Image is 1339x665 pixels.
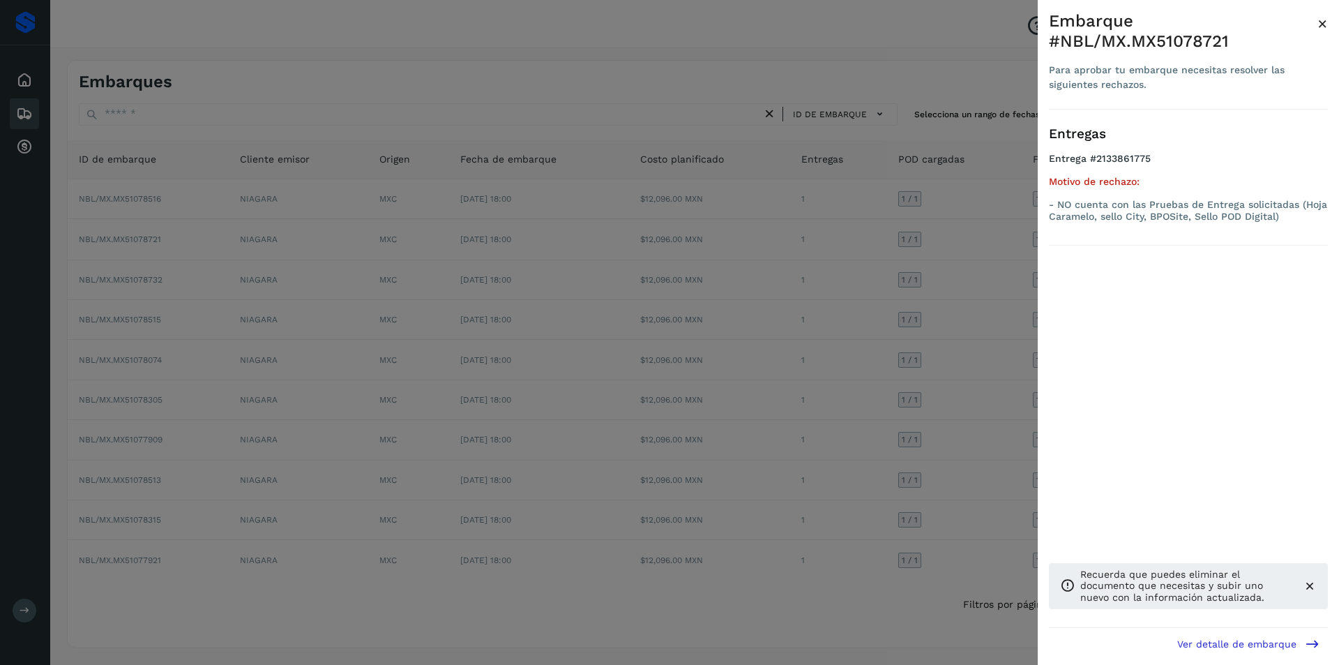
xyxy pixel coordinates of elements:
[1080,569,1292,604] p: Recuerda que puedes eliminar el documento que necesitas y subir uno nuevo con la información actu...
[1049,153,1328,176] h4: Entrega #2133861775
[1049,11,1317,52] div: Embarque #NBL/MX.MX51078721
[1177,639,1296,649] span: Ver detalle de embarque
[1049,199,1328,223] p: - NO cuenta con las Pruebas de Entrega solicitadas (Hoja Caramelo, sello City, BPOSite, Sello POD...
[1049,63,1317,92] div: Para aprobar tu embarque necesitas resolver las siguientes rechazos.
[1317,14,1328,33] span: ×
[1049,126,1328,142] h3: Entregas
[1049,176,1328,188] h5: Motivo de rechazo:
[1169,628,1328,659] button: Ver detalle de embarque
[1317,11,1328,36] button: Close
